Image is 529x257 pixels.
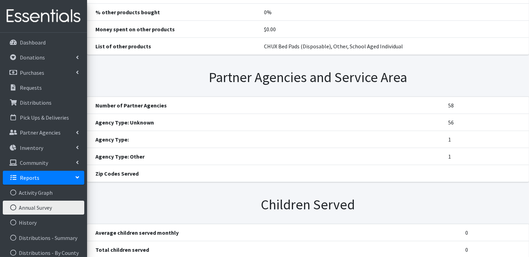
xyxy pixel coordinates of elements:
p: Purchases [20,69,44,76]
p: Requests [20,84,42,91]
a: Pick Ups & Deliveries [3,111,84,125]
img: HumanEssentials [3,5,84,28]
th: Number of Partner Agencies [87,97,440,114]
h1: Children Served [87,196,529,213]
p: Community [20,159,48,166]
td: 0 [457,224,529,241]
a: Partner Agencies [3,126,84,139]
td: 56 [440,114,529,131]
td: $0.00 [256,21,529,38]
a: Community [3,156,84,170]
a: Reports [3,171,84,185]
a: Annual Survey [3,201,84,215]
th: Average children served monthly [87,224,457,241]
p: Pick Ups & Deliveries [20,114,69,121]
th: List of other products [87,38,256,55]
th: Agency Type: Other [87,148,440,165]
a: Donations [3,50,84,64]
p: Distributions [20,99,52,106]
a: Distributions [3,96,84,110]
p: Inventory [20,144,43,151]
a: History [3,216,84,230]
th: Money spent on other products [87,21,256,38]
th: % other products bought [87,4,256,21]
p: Partner Agencies [20,129,61,136]
th: Agency Type: Unknown [87,114,440,131]
td: 58 [440,97,529,114]
td: 1 [440,148,529,165]
a: Requests [3,81,84,95]
p: Reports [20,174,39,181]
h1: Partner Agencies and Service Area [87,69,529,86]
th: Zip Codes Served [87,165,440,182]
a: Distributions - Summary [3,231,84,245]
p: Donations [20,54,45,61]
a: Purchases [3,66,84,80]
a: Dashboard [3,35,84,49]
a: Inventory [3,141,84,155]
td: 1 [440,131,529,148]
p: Dashboard [20,39,46,46]
td: 0% [256,4,529,21]
a: Activity Graph [3,186,84,200]
th: Agency Type: [87,131,440,148]
td: CHUX Bed Pads (Disposable), Other, School Aged Individual [256,38,529,55]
